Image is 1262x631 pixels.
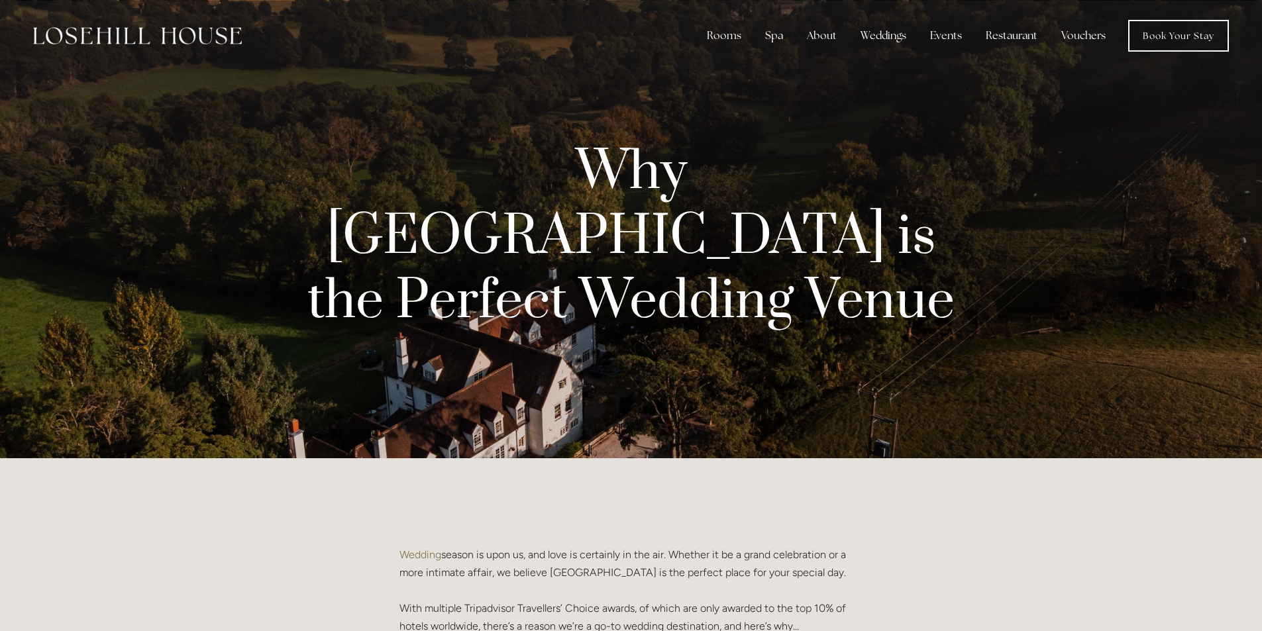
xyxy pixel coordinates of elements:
div: About [796,23,847,49]
div: Rooms [696,23,752,49]
div: Spa [755,23,794,49]
div: Restaurant [975,23,1048,49]
div: Events [920,23,973,49]
div: Weddings [850,23,917,49]
div: Why [GEOGRAPHIC_DATA] is the Perfect Wedding Venue [293,140,969,334]
img: Losehill House [33,27,242,44]
a: Book Your Stay [1128,20,1229,52]
a: Wedding [399,548,441,561]
a: Vouchers [1051,23,1116,49]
